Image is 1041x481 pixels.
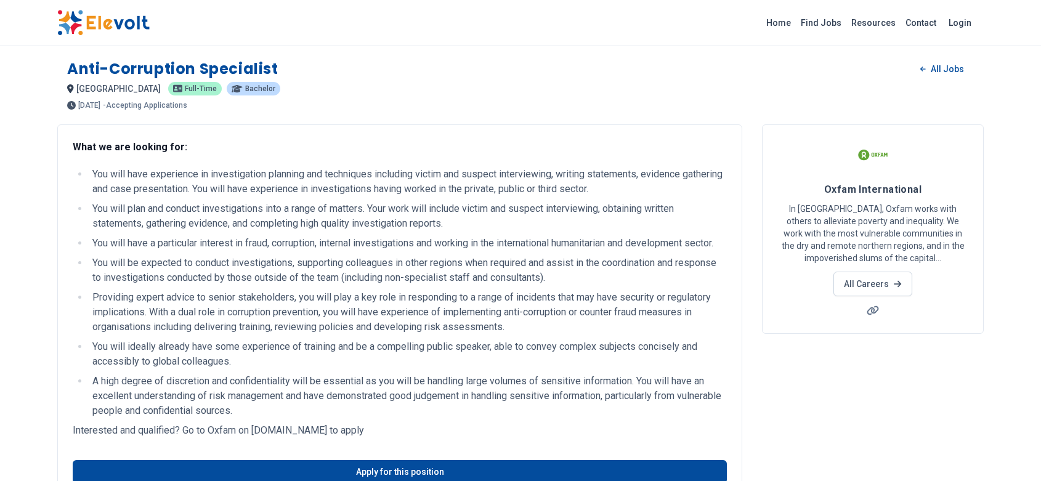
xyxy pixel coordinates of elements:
[57,10,150,36] img: Elevolt
[761,13,796,33] a: Home
[76,84,161,94] span: [GEOGRAPHIC_DATA]
[103,102,187,109] p: - Accepting Applications
[89,339,727,369] li: You will ideally already have some experience of training and be a compelling public speaker, abl...
[73,423,727,438] p: Interested and qualified? Go to Oxfam on [DOMAIN_NAME] to apply
[796,13,846,33] a: Find Jobs
[833,272,912,296] a: All Careers
[73,141,187,153] strong: What we are looking for:
[89,374,727,418] li: A high degree of discretion and confidentiality will be essential as you will be handling large v...
[824,184,922,195] span: Oxfam International
[941,10,979,35] a: Login
[185,85,217,92] span: Full-time
[777,203,968,264] p: In [GEOGRAPHIC_DATA], Oxfam works with others to alleviate poverty and inequality. We work with t...
[910,60,974,78] a: All Jobs
[245,85,275,92] span: Bachelor
[89,167,727,196] li: You will have experience in investigation planning and techniques including victim and suspect in...
[89,256,727,285] li: You will be expected to conduct investigations, supporting colleagues in other regions when requi...
[857,140,888,171] img: Oxfam International
[89,290,727,334] li: Providing expert advice to senior stakeholders, you will play a key role in responding to a range...
[846,13,901,33] a: Resources
[901,13,941,33] a: Contact
[89,201,727,231] li: You will plan and conduct investigations into a range of matters. Your work will include victim a...
[89,236,727,251] li: You will have a particular interest in fraud, corruption, internal investigations and working in ...
[78,102,100,109] span: [DATE]
[67,59,278,79] h1: Anti-Corruption Specialist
